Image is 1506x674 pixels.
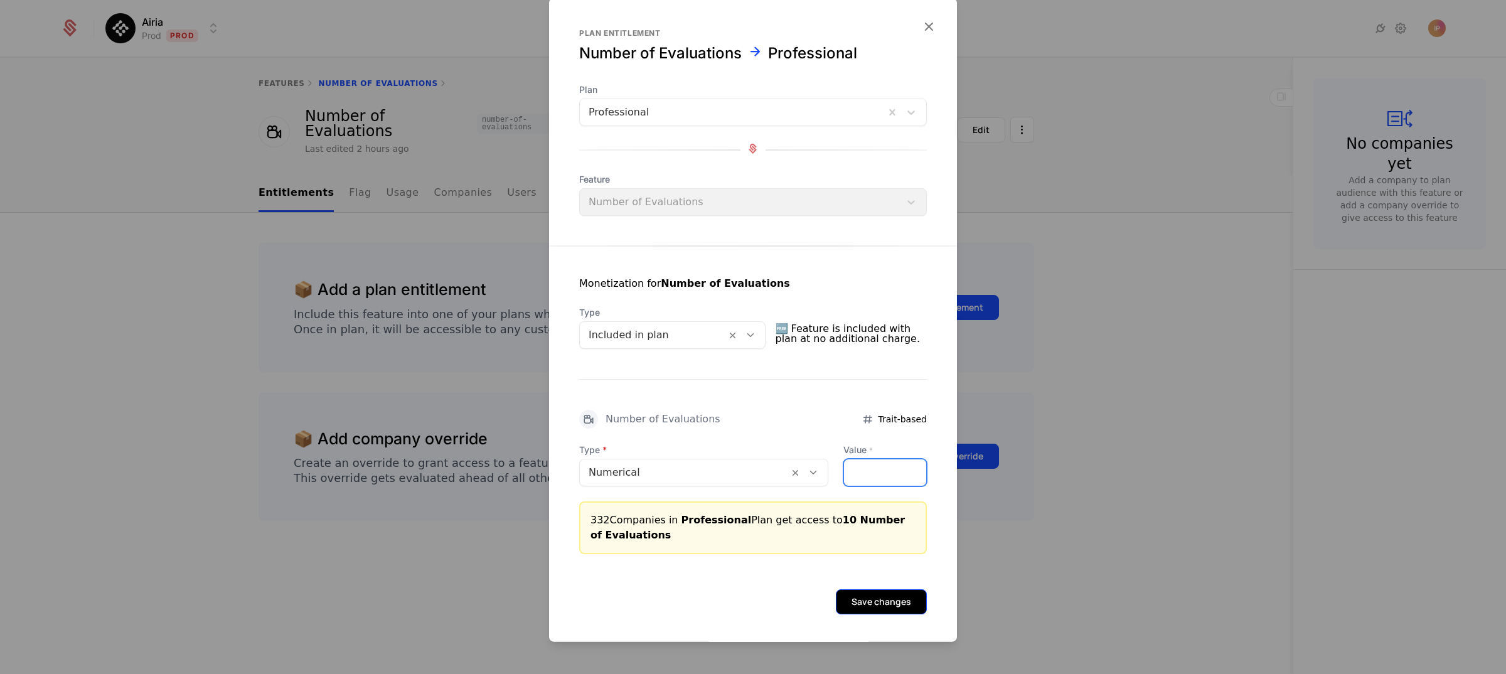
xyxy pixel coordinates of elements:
[878,413,927,425] span: Trait-based
[681,514,752,526] span: Professional
[579,28,927,38] div: Plan entitlement
[579,173,927,186] span: Feature
[606,414,720,424] div: Number of Evaluations
[579,444,828,456] span: Type
[661,277,790,289] strong: Number of Evaluations
[768,43,857,63] div: Professional
[590,513,916,543] div: 332 Companies in Plan get access to
[579,276,790,291] div: Monetization for
[776,319,927,349] span: 🆓 Feature is included with plan at no additional charge.
[579,83,927,96] span: Plan
[590,514,905,541] span: 10 Number of Evaluations
[836,589,927,614] button: Save changes
[843,444,927,456] label: Value
[579,43,742,63] div: Number of Evaluations
[579,306,766,319] span: Type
